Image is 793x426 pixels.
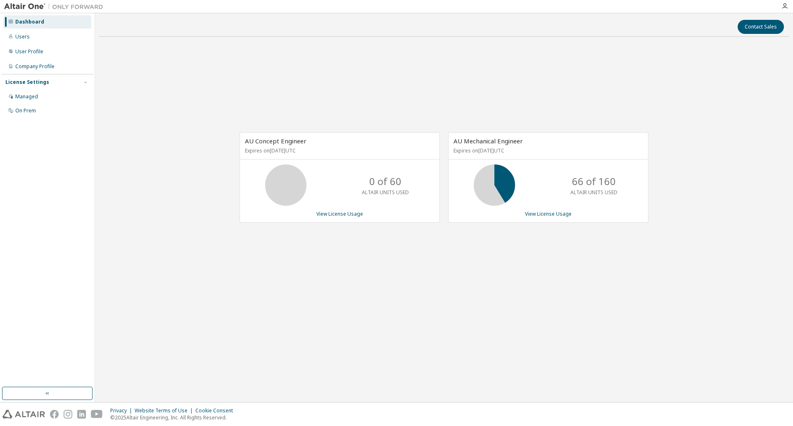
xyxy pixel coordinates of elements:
div: Managed [15,93,38,100]
div: User Profile [15,48,43,55]
p: 66 of 160 [572,174,616,188]
p: Expires on [DATE] UTC [245,147,432,154]
img: Altair One [4,2,107,11]
span: AU Mechanical Engineer [453,137,523,145]
img: instagram.svg [64,410,72,419]
div: Users [15,33,30,40]
button: Contact Sales [738,20,784,34]
p: © 2025 Altair Engineering, Inc. All Rights Reserved. [110,414,238,421]
span: AU Concept Engineer [245,137,306,145]
div: Dashboard [15,19,44,25]
img: youtube.svg [91,410,103,419]
img: altair_logo.svg [2,410,45,419]
p: 0 of 60 [369,174,401,188]
p: Expires on [DATE] UTC [453,147,641,154]
a: View License Usage [316,210,363,217]
div: Company Profile [15,63,55,70]
a: View License Usage [525,210,572,217]
div: Website Terms of Use [135,407,195,414]
img: facebook.svg [50,410,59,419]
div: Cookie Consent [195,407,238,414]
p: ALTAIR UNITS USED [362,189,409,196]
img: linkedin.svg [77,410,86,419]
div: License Settings [5,79,49,86]
div: On Prem [15,107,36,114]
p: ALTAIR UNITS USED [570,189,617,196]
div: Privacy [110,407,135,414]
